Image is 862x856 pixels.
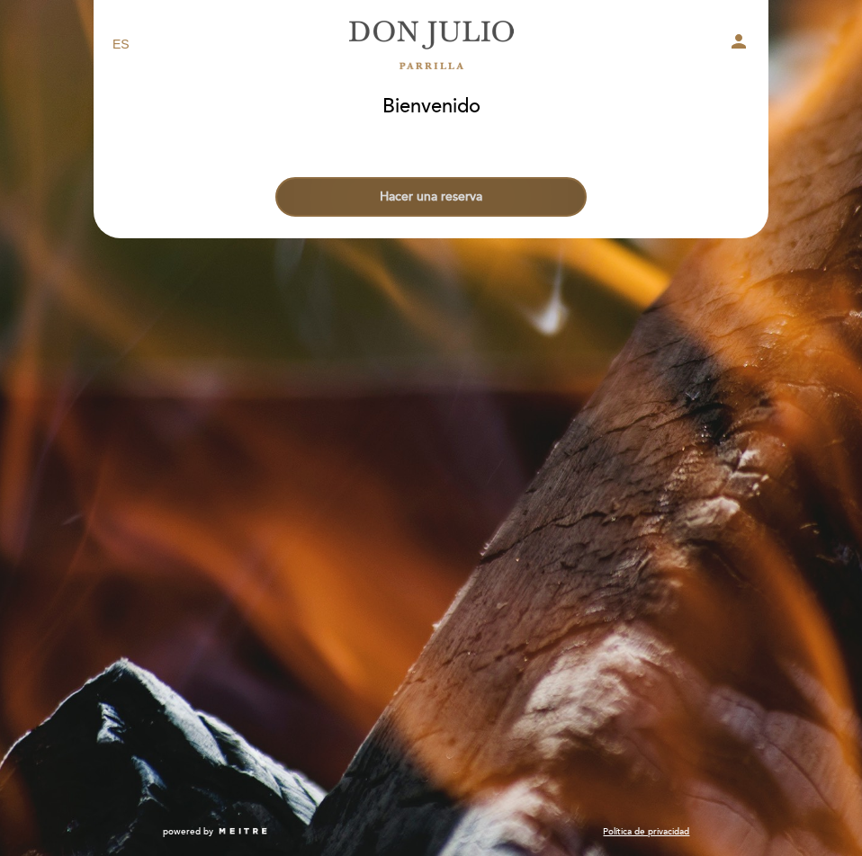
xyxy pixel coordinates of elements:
[275,177,587,217] button: Hacer una reserva
[382,96,480,118] h1: Bienvenido
[218,827,269,836] img: MEITRE
[728,31,750,58] button: person
[603,825,689,838] a: Política de privacidad
[319,20,543,69] a: [PERSON_NAME]
[163,825,213,838] span: powered by
[163,825,269,838] a: powered by
[728,31,750,52] i: person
